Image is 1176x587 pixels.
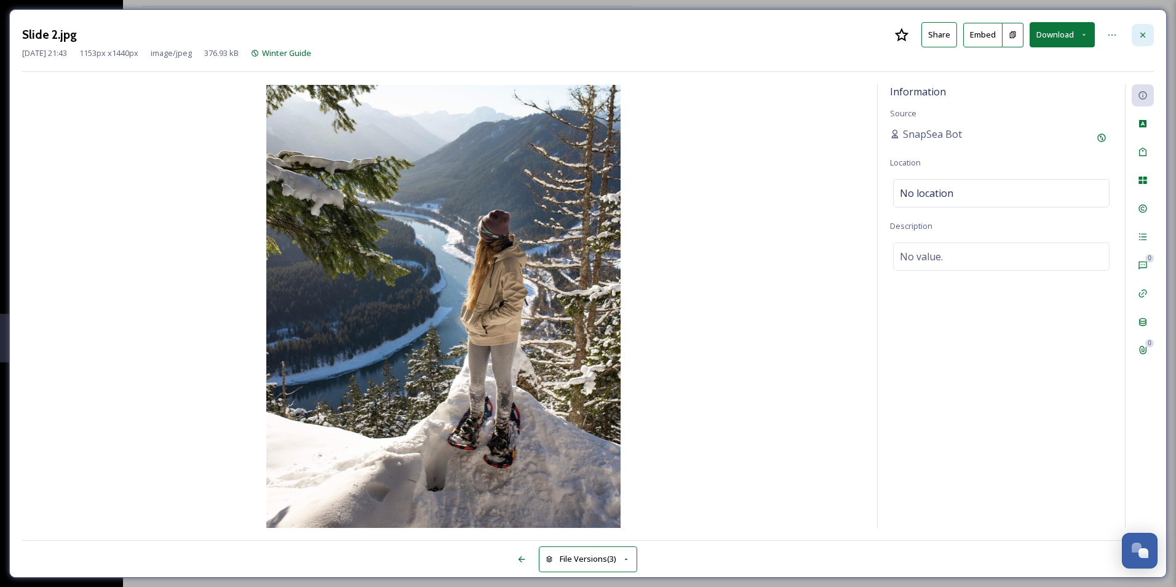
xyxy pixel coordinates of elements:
[903,127,962,142] span: SnapSea Bot
[262,47,311,58] span: Winter Guide
[151,47,192,59] span: image/jpeg
[890,85,946,98] span: Information
[539,546,637,572] button: File Versions(3)
[79,47,138,59] span: 1153 px x 1440 px
[1145,339,1154,348] div: 0
[900,186,953,201] span: No location
[1145,254,1154,263] div: 0
[963,23,1003,47] button: Embed
[1122,533,1158,569] button: Open Chat
[22,85,865,528] img: Py5bC3IF0hwAAAAAAACGIASlide%202.jpg
[921,22,957,47] button: Share
[890,157,921,168] span: Location
[1030,22,1095,47] button: Download
[900,249,943,264] span: No value.
[204,47,239,59] span: 376.93 kB
[890,220,932,231] span: Description
[22,47,67,59] span: [DATE] 21:43
[22,26,77,44] h3: Slide 2.jpg
[890,108,916,119] span: Source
